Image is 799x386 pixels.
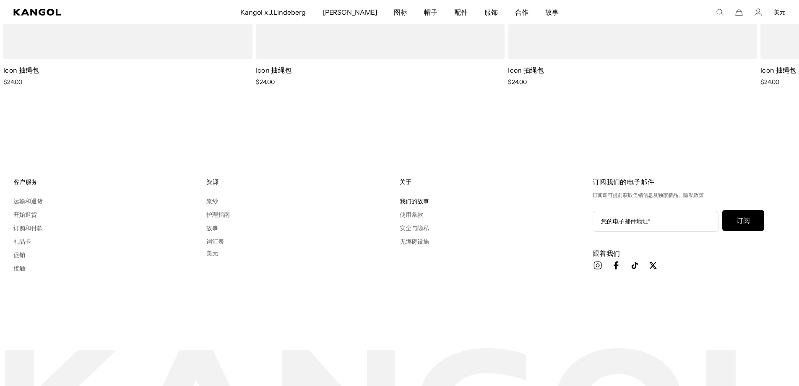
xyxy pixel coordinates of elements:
font: 合作 [515,8,528,16]
font: [PERSON_NAME] [323,8,377,16]
a: Icon 抽绳包 [256,66,292,74]
a: 促销 [13,251,25,259]
button: 美元 [774,8,786,16]
font: Kangol x J.Lindeberg [240,8,306,16]
summary: 点击此处搜索 [716,8,724,16]
font: 跟着我们 [593,249,620,257]
a: 运输和退货 [13,197,43,205]
a: 故事 [206,224,218,232]
a: 浆纱 [206,197,218,205]
span: $24.00 [3,78,22,86]
button: 订阅 [722,210,764,231]
font: 客户服务 [13,178,37,186]
font: 关于 [400,178,412,186]
a: 使用条款 [400,211,423,218]
span: $24.00 [760,78,779,86]
a: 帐户 [755,8,762,16]
a: 护理指南 [206,211,230,218]
button: 美元 [206,249,218,257]
a: Icon 抽绳包 [508,66,544,74]
font: 图标 [394,8,407,16]
font: 故事 [545,8,559,16]
a: 开始退货 [13,211,37,218]
font: 服饰 [484,8,498,16]
font: 订阅即可提前获取促销信息及独家新品。隐私政策 [593,192,704,198]
a: Icon 抽绳包 [3,66,39,74]
font: 订阅我们的电子邮件 [593,179,654,186]
font: Icon 抽绳包 [760,66,796,74]
button: 大车 [735,8,743,16]
a: 礼品卡 [13,238,31,245]
span: $24.00 [508,78,527,86]
span: $24.00 [256,78,275,86]
font: 帽子 [424,8,437,16]
a: 无障碍设施 [400,238,429,245]
a: 词汇表 [206,238,224,245]
a: 我们的故事 [400,197,429,205]
a: 安全与隐私 [400,224,429,232]
a: 订购和付款 [13,224,43,232]
font: 订阅 [737,216,750,225]
font: 资源 [206,178,219,186]
a: 坎戈尔 [13,9,159,16]
a: 接触 [13,265,25,272]
font: 配件 [454,8,468,16]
